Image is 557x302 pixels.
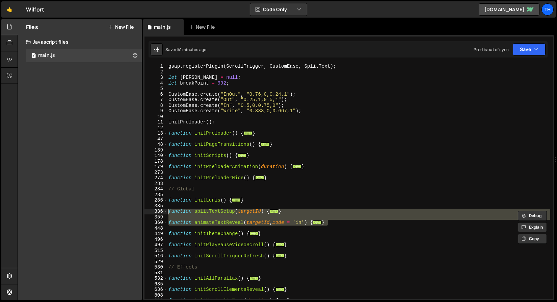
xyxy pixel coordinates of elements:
div: Javascript files [18,35,142,49]
a: [DOMAIN_NAME] [479,3,539,16]
span: ... [255,176,264,180]
div: 6 [144,92,167,97]
div: 336 [144,209,167,214]
a: Th [541,3,554,16]
div: 4 [144,80,167,86]
button: Code Only [250,3,307,16]
div: 286 [144,198,167,203]
div: 529 [144,259,167,265]
span: ... [275,287,284,291]
div: 178 [144,159,167,164]
div: 335 [144,203,167,209]
span: ... [249,276,258,280]
span: ... [293,165,302,168]
div: 274 [144,175,167,181]
div: 3 [144,75,167,80]
div: main.js [38,52,55,59]
div: 1 [144,64,167,69]
button: Debug [518,211,547,221]
div: 532 [144,276,167,281]
div: Prod is out of sync [474,47,509,52]
div: 12 [144,125,167,131]
div: 9 [144,108,167,114]
div: 41 minutes ago [178,47,206,52]
a: 🤙 [1,1,18,18]
span: ... [313,220,322,224]
div: 635 [144,281,167,287]
span: ... [275,254,284,258]
span: 1 [32,53,36,59]
div: 139 [144,147,167,153]
h2: Files [26,23,38,31]
div: 515 [144,248,167,254]
div: 283 [144,181,167,187]
div: 808 [144,293,167,298]
div: 2 [144,69,167,75]
div: 360 [144,220,167,226]
div: 13 [144,131,167,136]
div: 449 [144,231,167,237]
span: ... [244,131,253,135]
span: ... [275,243,284,247]
div: 516 [144,253,167,259]
div: 8 [144,103,167,109]
div: 448 [144,226,167,231]
div: 7 [144,97,167,103]
div: Saved [165,47,206,52]
span: ... [261,142,270,146]
div: 179 [144,164,167,170]
button: New File [108,24,134,30]
div: 16468/44594.js [26,49,142,62]
div: 284 [144,186,167,192]
button: Copy [518,234,547,244]
div: 496 [144,237,167,242]
span: ... [232,198,241,202]
div: 497 [144,242,167,248]
div: 5 [144,86,167,92]
div: 140 [144,153,167,159]
div: 359 [144,214,167,220]
span: ... [238,154,247,157]
div: 11 [144,119,167,125]
div: 636 [144,287,167,293]
span: ... [249,232,258,235]
div: 273 [144,170,167,176]
div: 47 [144,136,167,142]
span: ... [270,209,278,213]
div: 10 [144,114,167,120]
div: 285 [144,192,167,198]
button: Explain [518,222,547,232]
div: main.js [154,24,171,30]
div: 530 [144,264,167,270]
div: Wilfort [26,5,44,14]
div: 48 [144,142,167,147]
div: New File [189,24,217,30]
button: Save [513,43,546,55]
div: 531 [144,270,167,276]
